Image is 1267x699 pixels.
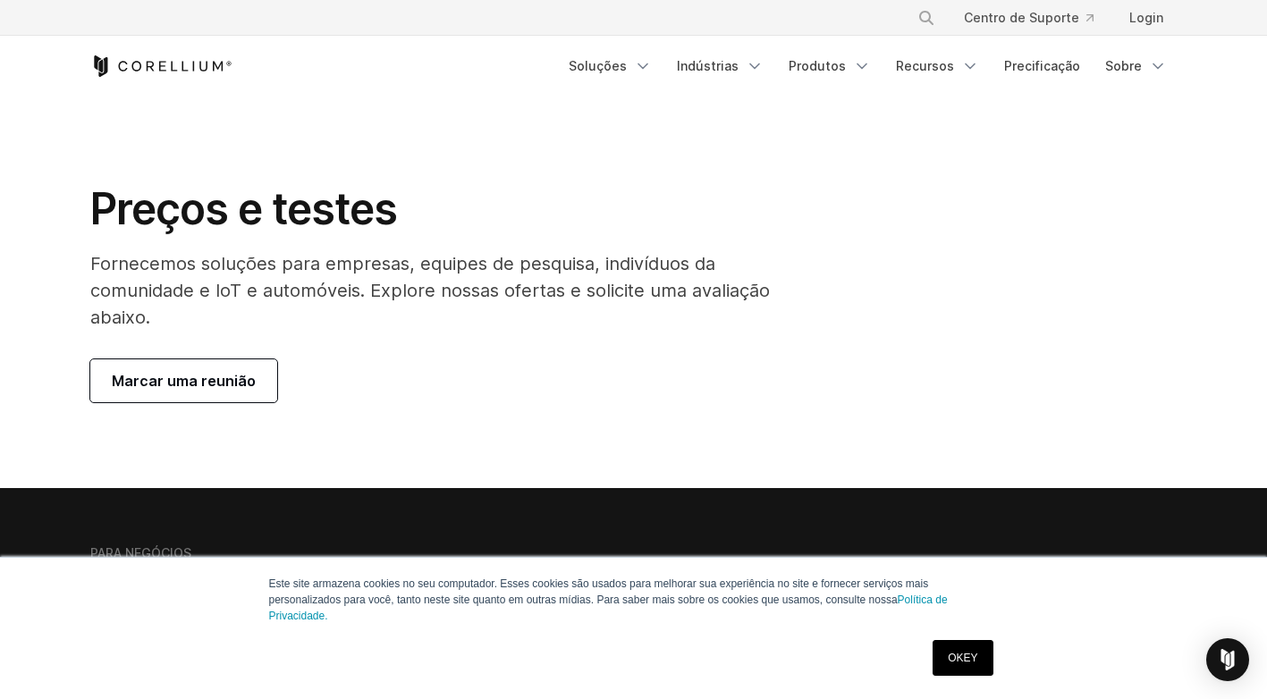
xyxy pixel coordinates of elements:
span: Marcar uma reunião [112,370,256,392]
h1: Preços e testes [90,182,803,236]
a: Corellium Início [90,55,232,77]
a: Login [1115,2,1178,34]
font: Centro de Suporte [964,9,1079,27]
font: Indústrias [677,57,739,75]
h6: PARA NEGÓCIOS [90,545,191,561]
font: Sobre [1105,57,1142,75]
p: Este site armazena cookies no seu computador. Esses cookies são usados para melhorar sua experiên... [269,576,999,624]
div: Menu de navegação [558,50,1178,82]
div: Menu de navegação [896,2,1178,34]
div: Abra o Intercom Messenger [1206,638,1249,681]
font: Produtos [789,57,846,75]
a: OKEY [933,640,992,676]
a: Marcar uma reunião [90,359,277,402]
button: Procurar [910,2,942,34]
p: Fornecemos soluções para empresas, equipes de pesquisa, indivíduos da comunidade e IoT e automóve... [90,250,803,331]
a: Precificação [993,50,1091,82]
a: Política de Privacidade. [269,594,948,622]
font: Recursos [896,57,954,75]
font: Soluções [569,57,627,75]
